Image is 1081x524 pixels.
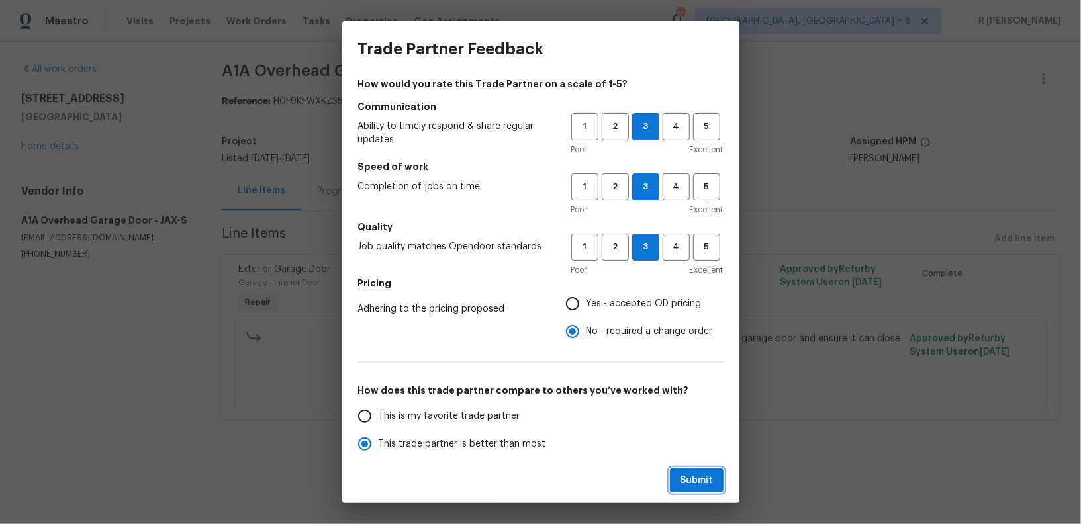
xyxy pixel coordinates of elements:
[358,302,545,316] span: Adhering to the pricing proposed
[573,119,597,134] span: 1
[633,119,659,134] span: 3
[358,240,550,253] span: Job quality matches Opendoor standards
[633,179,659,195] span: 3
[632,234,659,261] button: 3
[358,77,724,91] h4: How would you rate this Trade Partner on a scale of 1-5?
[358,277,724,290] h5: Pricing
[694,119,719,134] span: 5
[358,160,724,173] h5: Speed of work
[663,234,690,261] button: 4
[379,437,546,451] span: This trade partner is better than most
[663,113,690,140] button: 4
[681,472,713,489] span: Submit
[358,180,550,193] span: Completion of jobs on time
[571,234,598,261] button: 1
[603,240,628,255] span: 2
[633,240,659,255] span: 3
[632,173,659,200] button: 3
[664,179,688,195] span: 4
[664,240,688,255] span: 4
[571,143,587,156] span: Poor
[632,113,659,140] button: 3
[587,325,713,339] span: No - required a change order
[663,173,690,200] button: 4
[693,113,720,140] button: 5
[670,468,724,493] button: Submit
[690,263,724,277] span: Excellent
[693,234,720,261] button: 5
[566,290,724,345] div: Pricing
[571,113,598,140] button: 1
[603,179,628,195] span: 2
[358,384,724,397] h5: How does this trade partner compare to others you’ve worked with?
[358,40,544,58] h3: Trade Partner Feedback
[602,173,629,200] button: 2
[602,113,629,140] button: 2
[693,173,720,200] button: 5
[379,410,520,423] span: This is my favorite trade partner
[358,100,724,113] h5: Communication
[602,234,629,261] button: 2
[603,119,628,134] span: 2
[358,220,724,234] h5: Quality
[690,143,724,156] span: Excellent
[587,297,702,311] span: Yes - accepted OD pricing
[358,120,550,146] span: Ability to timely respond & share regular updates
[664,119,688,134] span: 4
[690,203,724,216] span: Excellent
[571,263,587,277] span: Poor
[573,179,597,195] span: 1
[694,240,719,255] span: 5
[573,240,597,255] span: 1
[694,179,719,195] span: 5
[571,203,587,216] span: Poor
[571,173,598,200] button: 1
